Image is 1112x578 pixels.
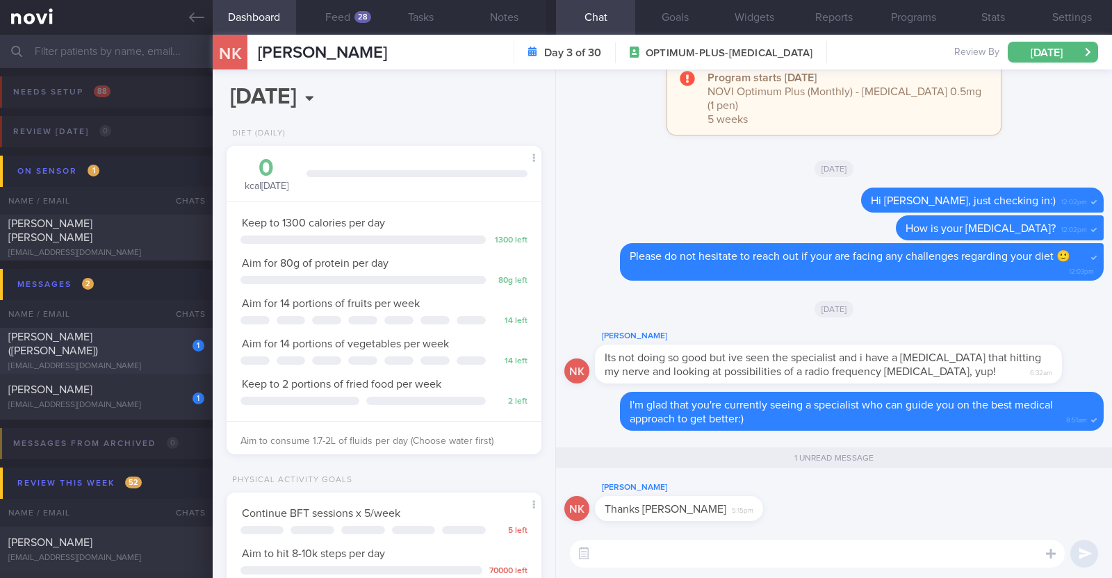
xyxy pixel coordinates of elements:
[544,46,601,60] strong: Day 3 of 30
[708,114,748,125] span: 5 weeks
[708,86,981,111] span: NOVI Optimum Plus (Monthly) - [MEDICAL_DATA] 0.5mg (1 pen)
[595,328,1104,345] div: [PERSON_NAME]
[8,384,92,395] span: [PERSON_NAME]
[8,361,204,372] div: [EMAIL_ADDRESS][DOMAIN_NAME]
[88,165,99,176] span: 1
[646,47,812,60] span: OPTIMUM-PLUS-[MEDICAL_DATA]
[157,187,213,215] div: Chats
[493,526,528,536] div: 5 left
[227,129,286,139] div: Diet (Daily)
[14,474,145,493] div: Review this week
[1008,42,1098,63] button: [DATE]
[8,400,204,411] div: [EMAIL_ADDRESS][DOMAIN_NAME]
[630,399,1053,424] span: I'm glad that you're currently seeing a specialist who can guide you on the best medical approach...
[14,162,103,181] div: On sensor
[240,156,293,181] div: 0
[493,356,528,367] div: 14 left
[125,477,142,488] span: 52
[493,236,528,246] div: 1300 left
[708,72,817,83] strong: Program starts [DATE]
[240,156,293,193] div: kcal [DATE]
[242,379,441,390] span: Keep to 2 portions of fried food per week
[1069,263,1094,276] span: 12:03pm
[258,44,387,61] span: [PERSON_NAME]
[242,258,389,269] span: Aim for 80g of protein per day
[605,504,726,515] span: Thanks [PERSON_NAME]
[99,125,111,137] span: 0
[10,434,182,453] div: Messages from Archived
[732,502,753,515] span: 5:15pm
[1061,222,1087,235] span: 12:02pm
[815,301,854,317] span: [DATE]
[1061,194,1087,207] span: 12:02pm
[489,566,528,577] div: 70000 left
[1030,365,1052,378] span: 6:32am
[493,397,528,407] div: 2 left
[564,496,589,522] div: NK
[240,436,493,446] span: Aim to consume 1.7-2L of fluids per day (Choose water first)
[14,275,97,294] div: Messages
[954,47,999,59] span: Review By
[605,352,1041,377] span: Its not doing so good but ive seen the specialist and i have a [MEDICAL_DATA] that hitting my ner...
[82,278,94,290] span: 2
[354,11,371,23] div: 28
[157,300,213,328] div: Chats
[8,331,98,356] span: [PERSON_NAME] ([PERSON_NAME])
[242,298,420,309] span: Aim for 14 portions of fruits per week
[493,276,528,286] div: 80 g left
[193,340,204,352] div: 1
[204,26,256,80] div: NK
[595,479,805,496] div: [PERSON_NAME]
[157,499,213,527] div: Chats
[10,83,114,101] div: Needs setup
[242,217,385,229] span: Keep to 1300 calories per day
[564,358,589,384] div: NK
[871,195,1056,206] span: Hi [PERSON_NAME], just checking in:)
[242,338,449,349] span: Aim for 14 portions of vegetables per week
[8,218,92,243] span: [PERSON_NAME] [PERSON_NAME]
[8,553,204,563] div: [EMAIL_ADDRESS][DOMAIN_NAME]
[8,537,92,548] span: [PERSON_NAME]
[242,508,400,519] span: Continue BFT sessions x 5/week
[94,85,111,97] span: 88
[630,251,1070,262] span: Please do not hesitate to reach out if your are facing any challenges regarding your diet 🙂
[242,548,385,559] span: Aim to hit 8-10k steps per day
[493,316,528,327] div: 14 left
[1066,412,1087,425] span: 8:51am
[227,475,352,486] div: Physical Activity Goals
[167,437,179,449] span: 0
[8,248,204,258] div: [EMAIL_ADDRESS][DOMAIN_NAME]
[193,393,204,404] div: 1
[906,223,1056,234] span: How is your [MEDICAL_DATA]?
[10,122,115,141] div: Review [DATE]
[815,160,854,177] span: [DATE]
